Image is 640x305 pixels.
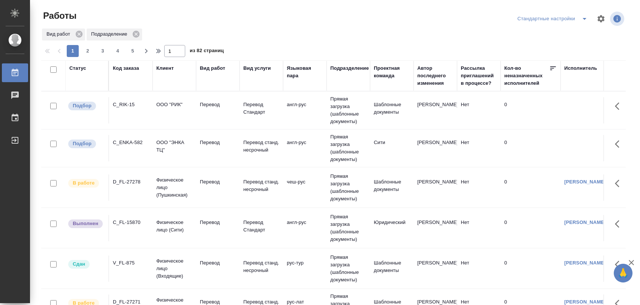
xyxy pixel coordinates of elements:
td: [PERSON_NAME] [414,135,457,161]
div: C_ENKA-582 [113,139,149,146]
p: Перевод [200,139,236,146]
td: 0 [501,215,561,241]
td: Нет [457,215,501,241]
span: 2 [82,47,94,55]
p: Перевод [200,219,236,226]
td: англ-рус [283,215,327,241]
p: Сдан [73,260,85,268]
button: Здесь прячутся важные кнопки [610,255,628,273]
button: Здесь прячутся важные кнопки [610,97,628,115]
div: Исполнитель выполняет работу [67,178,105,188]
div: Вид работ [200,65,225,72]
div: Языковая пара [287,65,323,80]
div: V_FL-875 [113,259,149,267]
div: Проектная команда [374,65,410,80]
p: Перевод станд. несрочный [243,259,279,274]
button: 5 [127,45,139,57]
td: Юридический [370,215,414,241]
p: Подбор [73,102,91,110]
button: Здесь прячутся важные кнопки [610,174,628,192]
button: 4 [112,45,124,57]
td: Прямая загрузка (шаблонные документы) [327,129,370,167]
a: [PERSON_NAME] [564,179,606,185]
td: 0 [501,97,561,123]
td: [PERSON_NAME] [414,97,457,123]
td: [PERSON_NAME] [414,174,457,201]
a: [PERSON_NAME] [564,299,606,305]
span: 4 [112,47,124,55]
td: Шаблонные документы [370,97,414,123]
td: 0 [501,174,561,201]
p: Подразделение [91,30,130,38]
div: Исполнитель [564,65,597,72]
td: Прямая загрузка (шаблонные документы) [327,209,370,247]
p: Выполнен [73,220,98,227]
div: Кол-во неназначенных исполнителей [504,65,549,87]
p: Перевод станд. несрочный [243,178,279,193]
td: Прямая загрузка (шаблонные документы) [327,169,370,206]
button: Здесь прячутся важные кнопки [610,215,628,233]
td: Нет [457,135,501,161]
div: C_RIK-15 [113,101,149,108]
td: Прямая загрузка (шаблонные документы) [327,250,370,287]
span: Работы [41,10,76,22]
td: 0 [501,135,561,161]
p: Перевод [200,178,236,186]
td: рус-тур [283,255,327,282]
span: 3 [97,47,109,55]
p: Вид работ [46,30,73,38]
div: Статус [69,65,86,72]
p: Физическое лицо (Пушкинская) [156,176,192,199]
div: split button [516,13,592,25]
p: Физическое лицо (Входящие) [156,257,192,280]
div: Подразделение [87,29,142,41]
a: [PERSON_NAME] [564,219,606,225]
p: Перевод Стандарт [243,219,279,234]
p: Физическое лицо (Сити) [156,219,192,234]
td: англ-рус [283,135,327,161]
p: ООО "РИК" [156,101,192,108]
td: англ-рус [283,97,327,123]
td: Шаблонные документы [370,255,414,282]
div: Клиент [156,65,174,72]
a: [PERSON_NAME] [564,260,606,266]
p: Перевод [200,259,236,267]
div: C_FL-15870 [113,219,149,226]
span: 🙏 [617,265,630,281]
div: Менеджер проверил работу исполнителя, передает ее на следующий этап [67,259,105,269]
p: Перевод [200,101,236,108]
span: Посмотреть информацию [610,12,626,26]
div: Подразделение [330,65,369,72]
td: чеш-рус [283,174,327,201]
p: Перевод станд. несрочный [243,139,279,154]
td: Нет [457,174,501,201]
td: Нет [457,255,501,282]
div: Код заказа [113,65,139,72]
span: из 82 страниц [190,46,224,57]
span: Настроить таблицу [592,10,610,28]
td: 0 [501,255,561,282]
span: 5 [127,47,139,55]
td: Прямая загрузка (шаблонные документы) [327,92,370,129]
p: В работе [73,179,94,187]
td: [PERSON_NAME] [414,255,457,282]
button: 2 [82,45,94,57]
div: Можно подбирать исполнителей [67,101,105,111]
div: Исполнитель завершил работу [67,219,105,229]
td: Нет [457,97,501,123]
button: 🙏 [614,264,633,282]
button: Здесь прячутся важные кнопки [610,135,628,153]
div: Вид услуги [243,65,271,72]
p: Перевод Стандарт [243,101,279,116]
p: ООО "ЭНКА ТЦ" [156,139,192,154]
div: Можно подбирать исполнителей [67,139,105,149]
div: Рассылка приглашений в процессе? [461,65,497,87]
td: Шаблонные документы [370,174,414,201]
div: Автор последнего изменения [417,65,453,87]
p: Подбор [73,140,91,147]
div: Вид работ [42,29,85,41]
button: 3 [97,45,109,57]
div: D_FL-27278 [113,178,149,186]
td: Сити [370,135,414,161]
td: [PERSON_NAME] [414,215,457,241]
